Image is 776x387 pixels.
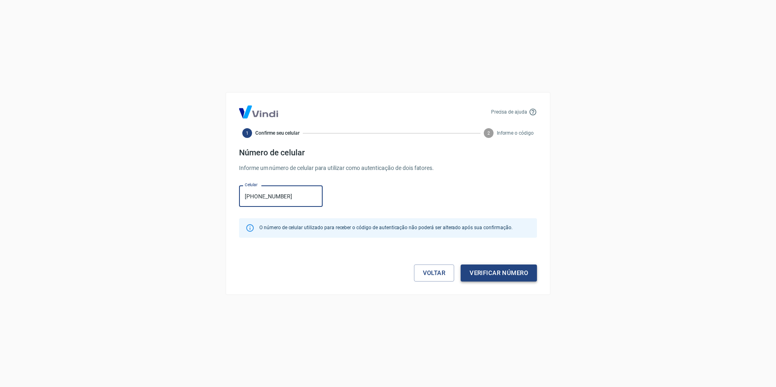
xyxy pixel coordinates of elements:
div: O número de celular utilizado para receber o código de autenticação não poderá ser alterado após ... [259,221,512,235]
text: 1 [246,131,248,136]
span: Confirme seu celular [255,129,300,137]
a: Voltar [414,264,455,282]
label: Celular [245,182,258,188]
p: Informe um número de celular para utilizar como autenticação de dois fatores. [239,164,537,172]
img: Logo Vind [239,105,278,118]
h4: Número de celular [239,148,537,157]
button: Verificar número [461,264,537,282]
text: 2 [487,131,490,136]
span: Informe o código [497,129,534,137]
p: Precisa de ajuda [491,108,527,116]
